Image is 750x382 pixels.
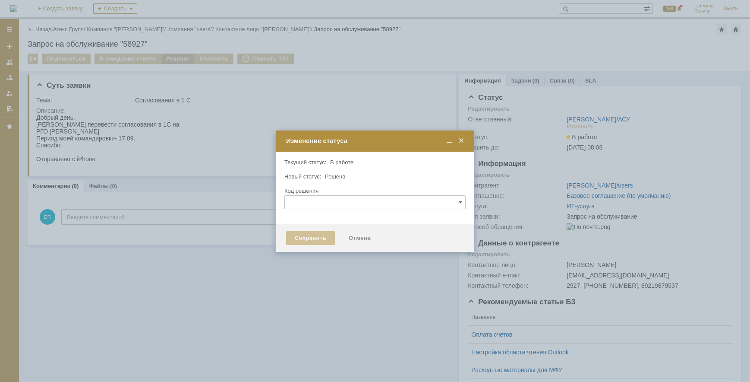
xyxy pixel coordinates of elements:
label: Текущий статус: [284,159,326,166]
div: Изменение статуса [286,137,466,145]
span: Решена [325,173,345,180]
label: Новый статус: [284,173,321,180]
span: Закрыть [457,137,466,145]
div: Код решения [284,188,464,194]
span: Свернуть (Ctrl + M) [445,137,454,145]
span: В работе [330,159,353,166]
